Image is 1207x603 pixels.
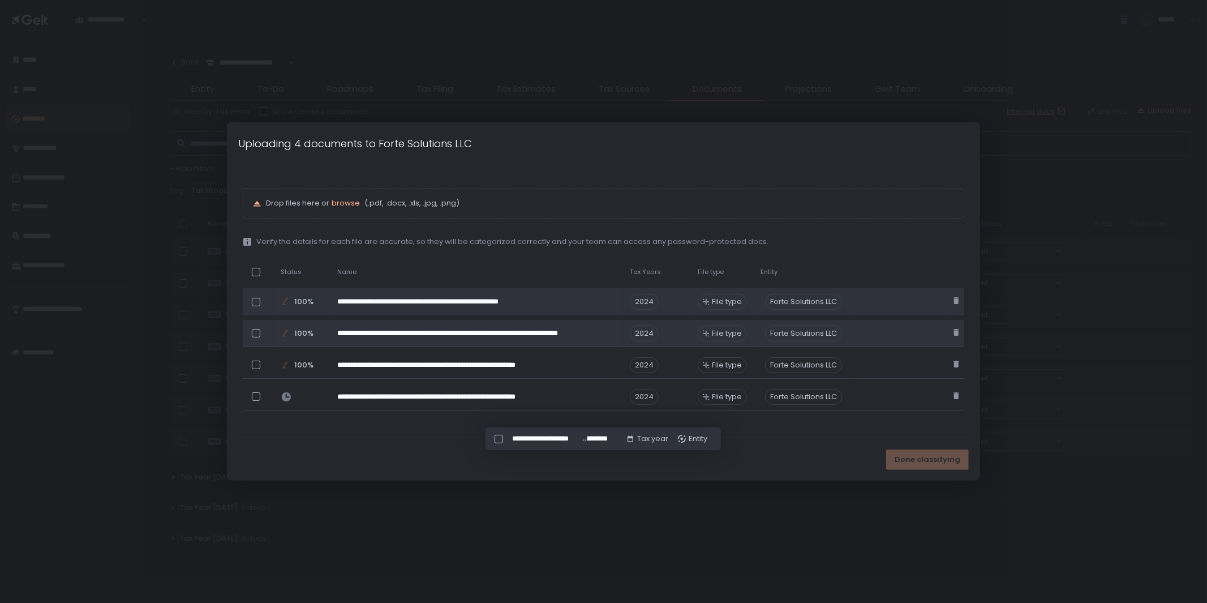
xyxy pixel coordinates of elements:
[712,360,742,370] span: File type
[266,198,955,208] p: Drop files here or
[294,328,312,339] span: 100%
[294,360,312,370] span: 100%
[332,198,360,208] button: browse
[712,328,742,339] span: File type
[765,357,842,373] div: Forte Solutions LLC
[238,136,472,151] h1: Uploading 4 documents to Forte Solutions LLC
[698,268,724,276] span: File type
[712,392,742,402] span: File type
[294,297,312,307] span: 100%
[362,198,459,208] span: (.pdf, .docx, .xls, .jpg, .png)
[677,434,707,444] button: Entity
[765,294,842,310] div: Forte Solutions LLC
[281,268,302,276] span: Status
[765,326,842,341] div: Forte Solutions LLC
[337,268,356,276] span: Name
[256,237,768,247] span: Verify the details for each file are accurate, so they will be categorized correctly and your tea...
[630,268,661,276] span: Tax Years
[761,268,778,276] span: Entity
[630,357,659,373] span: 2024
[630,294,659,310] span: 2024
[630,389,659,405] span: 2024
[712,297,742,307] span: File type
[765,389,842,405] div: Forte Solutions LLC
[630,326,659,341] span: 2024
[626,434,668,444] button: Tax year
